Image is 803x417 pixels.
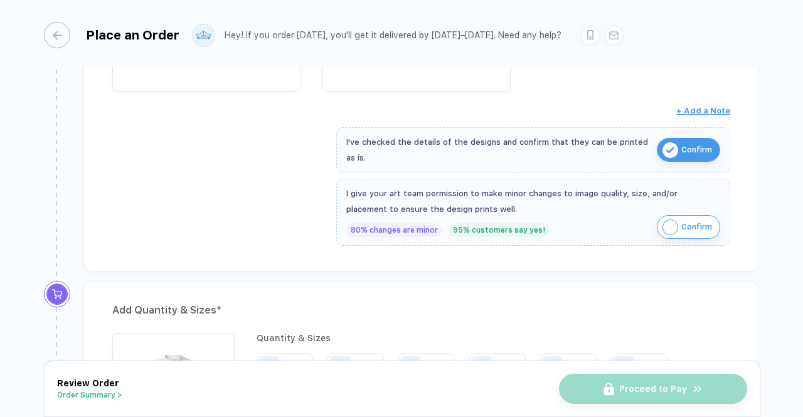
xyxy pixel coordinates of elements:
[193,24,215,46] img: user profile
[657,215,720,239] button: iconConfirm
[662,142,678,158] img: icon
[676,106,730,115] span: + Add a Note
[338,359,343,369] div: S
[662,219,678,235] img: icon
[263,359,275,369] div: XS
[681,217,712,237] span: Confirm
[657,138,720,162] button: iconConfirm
[681,140,712,160] span: Confirm
[346,186,720,217] div: I give your art team permission to make minor changes to image quality, size, and/or placement to...
[346,134,651,166] div: I've checked the details of the designs and confirm that they can be printed as is.
[676,101,730,121] button: + Add a Note
[57,391,122,399] button: Order Summary >
[346,223,442,237] div: 80% changes are minor
[112,300,730,320] div: Add Quantity & Sizes
[57,378,119,388] span: Review Order
[257,333,730,343] div: Quantity & Sizes
[548,359,558,369] div: XL
[407,359,415,369] div: M
[225,30,561,41] div: Hey! If you order [DATE], you'll get it delivered by [DATE]–[DATE]. Need any help?
[449,223,550,237] div: 95% customers say yes!
[616,359,632,369] div: 2XL
[86,28,179,43] div: Place an Order
[480,359,484,369] div: L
